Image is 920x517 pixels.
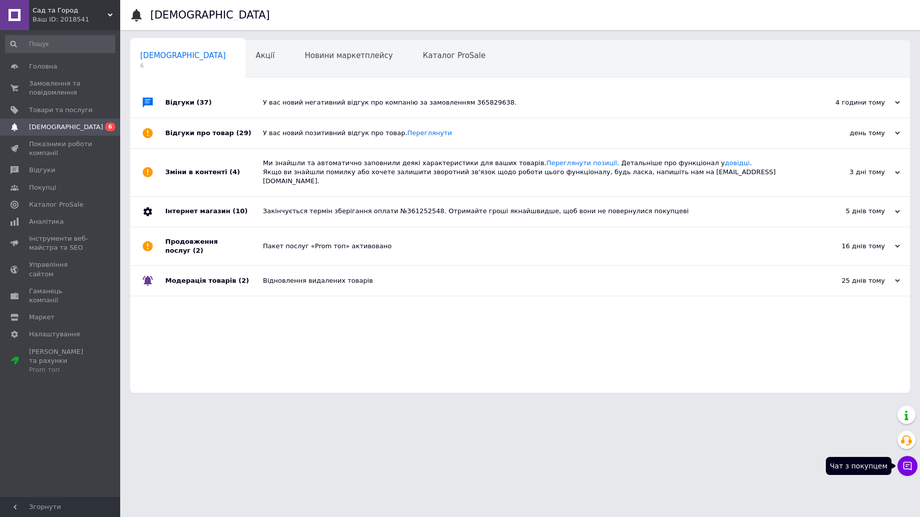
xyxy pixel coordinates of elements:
span: Акції [256,51,275,60]
span: [DEMOGRAPHIC_DATA] [29,123,103,132]
span: Каталог ProSale [29,200,83,209]
span: Відгуки [29,166,55,175]
div: Чат з покупцем [826,457,891,475]
span: Покупці [29,183,56,192]
span: (37) [197,99,212,106]
span: [PERSON_NAME] та рахунки [29,347,93,375]
div: 5 днів тому [800,207,900,216]
div: Відгуки про товар [165,118,263,148]
div: Інтернет магазин [165,197,263,227]
a: Переглянути [407,129,452,137]
span: (4) [229,168,240,176]
span: Управління сайтом [29,260,93,278]
div: день тому [800,129,900,138]
span: Каталог ProSale [423,51,485,60]
span: Маркет [29,313,55,322]
div: Відновлення видалених товарів [263,276,800,285]
div: Зміни в контенті [165,149,263,196]
span: (10) [232,207,247,215]
div: Ваш ID: 2018541 [33,15,120,24]
div: Пакет послуг «Prom топ» активовано [263,242,800,251]
div: У вас новий негативний відгук про компанію за замовленням 365829638. [263,98,800,107]
span: (2) [238,277,249,284]
span: Гаманець компанії [29,287,93,305]
div: У вас новий позитивний відгук про товар. [263,129,800,138]
span: (29) [236,129,251,137]
span: Головна [29,62,57,71]
a: довідці [725,159,750,167]
span: 6 [140,62,226,70]
a: Переглянути позиції [546,159,617,167]
div: 4 години тому [800,98,900,107]
span: Товари та послуги [29,106,93,115]
div: 16 днів тому [800,242,900,251]
button: Чат з покупцем [897,456,917,476]
span: 6 [105,123,115,131]
span: Показники роботи компанії [29,140,93,158]
div: 3 дні тому [800,168,900,177]
div: Модерація товарів [165,266,263,296]
span: Інструменти веб-майстра та SEO [29,234,93,252]
span: Замовлення та повідомлення [29,79,93,97]
div: Продовження послуг [165,227,263,265]
input: Пошук [5,35,115,53]
span: Сад та Город [33,6,108,15]
span: Налаштування [29,330,80,339]
div: Ми знайшли та автоматично заповнили деякі характеристики для ваших товарів. . Детальніше про функ... [263,159,800,186]
span: (2) [193,247,203,254]
h1: [DEMOGRAPHIC_DATA] [150,9,270,21]
span: Новини маркетплейсу [304,51,393,60]
div: 25 днів тому [800,276,900,285]
span: [DEMOGRAPHIC_DATA] [140,51,226,60]
div: Відгуки [165,88,263,118]
div: Prom топ [29,365,93,374]
div: Закінчується термін зберігання оплати №361252548. Отримайте гроші якнайшвидше, щоб вони не поверн... [263,207,800,216]
span: Аналітика [29,217,64,226]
